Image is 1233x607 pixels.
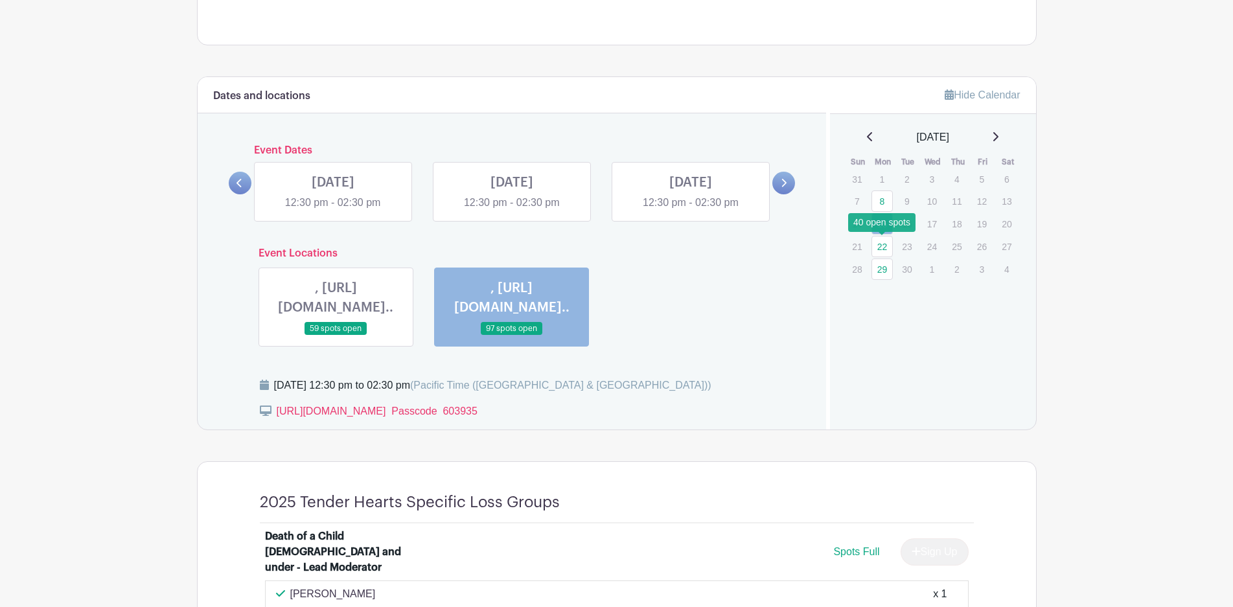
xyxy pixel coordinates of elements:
p: 18 [946,214,967,234]
h6: Dates and locations [213,90,310,102]
div: Death of a Child [DEMOGRAPHIC_DATA] and under - Lead Moderator [265,529,426,575]
p: 2 [896,169,917,189]
h4: 2025 Tender Hearts Specific Loss Groups [260,493,560,512]
th: Thu [945,155,971,168]
p: 3 [971,259,993,279]
a: [URL][DOMAIN_NAME] Passcode 603935 [277,406,478,417]
p: 25 [946,236,967,257]
p: 14 [846,214,868,234]
p: 3 [921,169,943,189]
p: [PERSON_NAME] [290,586,376,602]
p: 6 [996,169,1017,189]
p: 12 [971,191,993,211]
p: 7 [846,191,868,211]
p: 17 [921,214,943,234]
p: 11 [946,191,967,211]
p: 4 [946,169,967,189]
th: Wed [921,155,946,168]
p: 2 [946,259,967,279]
h6: Event Locations [248,247,776,260]
a: 8 [871,190,893,212]
p: 31 [846,169,868,189]
p: 1 [921,259,943,279]
div: 40 open spots [848,213,916,232]
p: 28 [846,259,868,279]
h6: Event Dates [251,144,773,157]
p: 10 [921,191,943,211]
th: Sun [846,155,871,168]
p: 9 [896,191,917,211]
p: 1 [871,169,893,189]
a: 29 [871,258,893,280]
span: Spots Full [833,546,879,557]
a: Hide Calendar [945,89,1020,100]
span: (Pacific Time ([GEOGRAPHIC_DATA] & [GEOGRAPHIC_DATA])) [410,380,711,391]
p: 20 [996,214,1017,234]
p: 27 [996,236,1017,257]
p: 21 [846,236,868,257]
p: 23 [896,236,917,257]
div: x 1 [933,586,947,602]
th: Sat [995,155,1020,168]
p: 19 [971,214,993,234]
th: Mon [871,155,896,168]
p: 26 [971,236,993,257]
p: 24 [921,236,943,257]
th: Fri [971,155,996,168]
span: [DATE] [917,130,949,145]
div: [DATE] 12:30 pm to 02:30 pm [274,378,711,393]
p: 13 [996,191,1017,211]
p: 30 [896,259,917,279]
p: 4 [996,259,1017,279]
th: Tue [895,155,921,168]
p: 5 [971,169,993,189]
a: 22 [871,236,893,257]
